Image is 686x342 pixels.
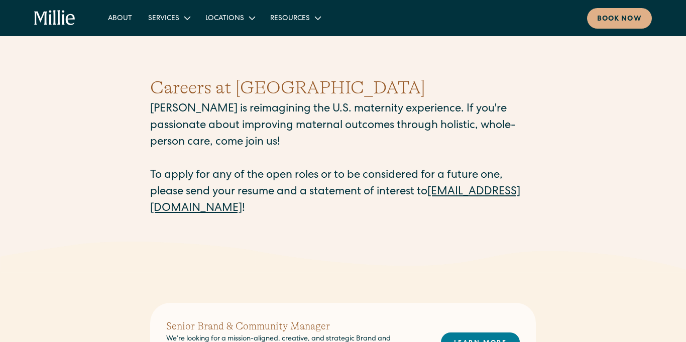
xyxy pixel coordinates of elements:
a: About [100,10,140,26]
div: Resources [262,10,328,26]
div: Book now [597,14,642,25]
div: Locations [197,10,262,26]
div: Resources [270,14,310,24]
div: Services [148,14,179,24]
a: home [34,10,75,26]
a: Book now [587,8,652,29]
p: [PERSON_NAME] is reimagining the U.S. maternity experience. If you're passionate about improving ... [150,101,536,217]
div: Locations [205,14,244,24]
div: Services [140,10,197,26]
h1: Careers at [GEOGRAPHIC_DATA] [150,74,536,101]
h2: Senior Brand & Community Manager [166,319,425,334]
